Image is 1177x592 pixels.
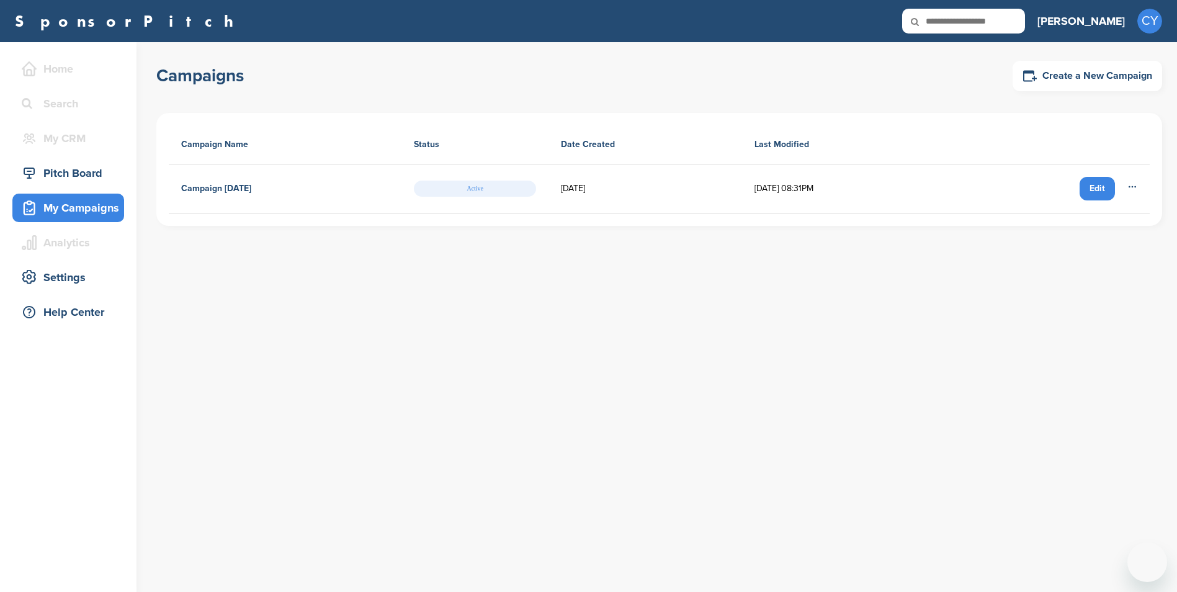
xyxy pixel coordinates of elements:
[742,164,947,213] td: [DATE] 08:31PM
[19,197,124,219] div: My Campaigns
[181,182,251,195] h4: Campaign [DATE]
[19,58,124,80] div: Home
[548,164,741,213] td: [DATE]
[169,125,401,164] th: Campaign Name
[12,228,124,257] a: Analytics
[12,159,124,187] a: Pitch Board
[1037,7,1125,35] a: [PERSON_NAME]
[12,124,124,153] a: My CRM
[19,162,124,184] div: Pitch Board
[19,266,124,289] div: Settings
[401,125,548,164] th: Status
[19,127,124,150] div: My CRM
[19,92,124,115] div: Search
[1137,9,1162,34] span: CY
[12,298,124,326] a: Help Center
[742,125,947,164] th: Last Modified
[12,194,124,222] a: My Campaigns
[1080,177,1115,200] a: Edit
[1013,61,1162,91] a: Create a New Campaign
[414,181,536,197] span: Active
[156,65,244,87] h1: Campaigns
[12,89,124,118] a: Search
[12,55,124,83] a: Home
[15,13,241,29] a: SponsorPitch
[1127,542,1167,582] iframe: Button to launch messaging window
[19,301,124,323] div: Help Center
[1037,12,1125,30] h3: [PERSON_NAME]
[19,231,124,254] div: Analytics
[12,263,124,292] a: Settings
[548,125,741,164] th: Date Created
